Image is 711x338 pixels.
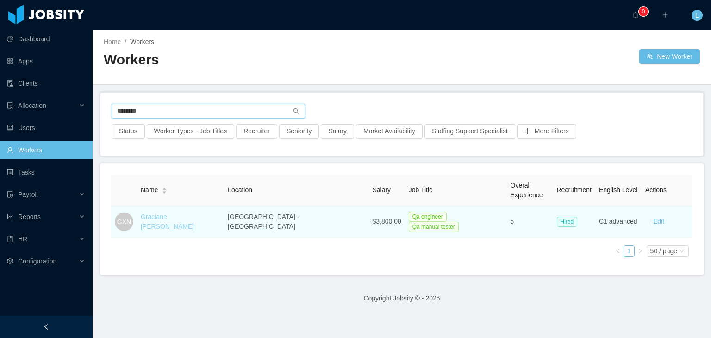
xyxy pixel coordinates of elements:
[7,119,85,137] a: icon: robotUsers
[372,218,401,225] span: $3,800.00
[662,12,668,18] i: icon: plus
[147,124,234,139] button: Worker Types - Job Titles
[18,257,56,265] span: Configuration
[511,182,543,199] span: Overall Experience
[7,102,13,109] i: icon: solution
[637,248,643,254] i: icon: right
[104,38,121,45] a: Home
[639,49,700,64] button: icon: usergroup-addNew Worker
[7,236,13,242] i: icon: book
[7,30,85,48] a: icon: pie-chartDashboard
[372,186,391,194] span: Salary
[557,218,581,225] a: Hired
[409,186,433,194] span: Job Title
[7,258,13,264] i: icon: setting
[517,124,576,139] button: icon: plusMore Filters
[104,50,402,69] h2: Workers
[7,141,85,159] a: icon: userWorkers
[141,213,194,230] a: Graciane [PERSON_NAME]
[356,124,423,139] button: Market Availability
[162,186,167,193] div: Sort
[645,186,667,194] span: Actions
[557,186,592,194] span: Recruitment
[595,206,642,238] td: C1 advanced
[424,124,515,139] button: Staffing Support Specialist
[7,52,85,70] a: icon: appstoreApps
[624,246,634,256] a: 1
[321,124,354,139] button: Salary
[612,245,624,257] li: Previous Page
[7,213,13,220] i: icon: line-chart
[624,245,635,257] li: 1
[162,190,167,193] i: icon: caret-down
[293,108,299,114] i: icon: search
[18,213,41,220] span: Reports
[679,248,685,255] i: icon: down
[141,185,158,195] span: Name
[125,38,126,45] span: /
[409,212,447,222] span: Qa engineer
[557,217,578,227] span: Hired
[653,218,664,225] a: Edit
[130,38,154,45] span: Workers
[18,191,38,198] span: Payroll
[409,222,459,232] span: Qa manual tester
[117,213,131,231] span: GXN
[695,10,699,21] span: L
[279,124,319,139] button: Seniority
[228,186,252,194] span: Location
[7,163,85,182] a: icon: profileTasks
[112,124,145,139] button: Status
[599,186,637,194] span: English Level
[18,102,46,109] span: Allocation
[650,246,677,256] div: 50 / page
[615,248,621,254] i: icon: left
[507,206,553,238] td: 5
[639,7,648,16] sup: 0
[224,206,368,238] td: [GEOGRAPHIC_DATA] - [GEOGRAPHIC_DATA]
[93,282,711,314] footer: Copyright Jobsity © - 2025
[236,124,277,139] button: Recruiter
[7,191,13,198] i: icon: file-protect
[635,245,646,257] li: Next Page
[7,74,85,93] a: icon: auditClients
[632,12,639,18] i: icon: bell
[162,187,167,189] i: icon: caret-up
[18,235,27,243] span: HR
